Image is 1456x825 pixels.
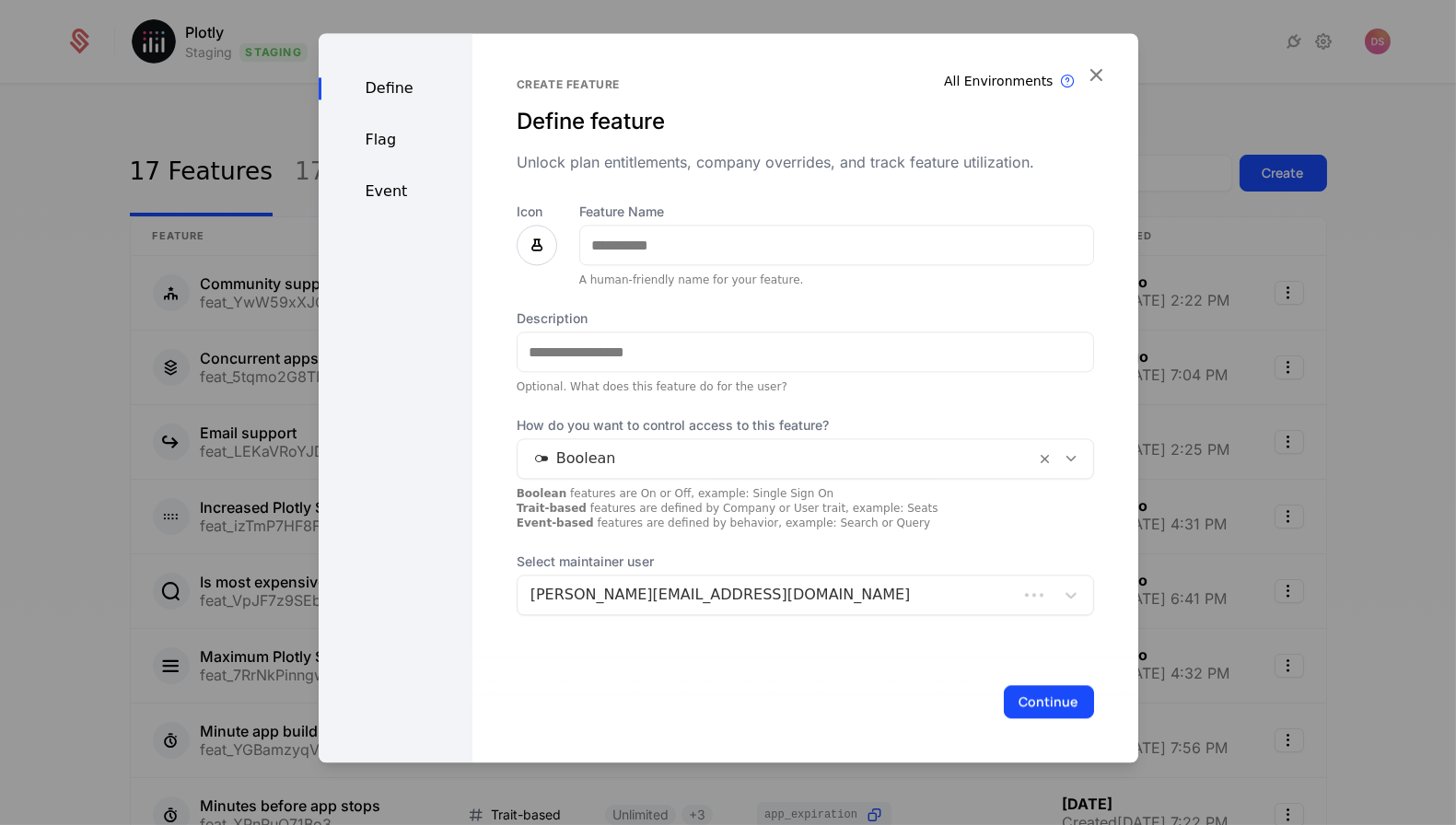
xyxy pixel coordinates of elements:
span: How do you want to control access to this feature? [517,416,1094,435]
label: Feature Name [579,203,1094,221]
div: features are On or Off, example: Single Sign On features are defined by Company or User trait, ex... [517,486,1094,530]
div: A human-friendly name for your feature. [579,273,1094,287]
strong: Boolean [517,487,567,500]
div: Create feature [517,77,1094,92]
div: Event [319,180,472,203]
div: All Environments [944,72,1054,90]
div: Define feature [517,107,1094,136]
strong: Trait-based [517,502,587,515]
strong: Event-based [517,517,594,529]
label: Description [517,309,1094,328]
label: Icon [517,203,557,221]
div: Flag [319,129,472,151]
button: Continue [1004,685,1094,718]
div: Unlock plan entitlements, company overrides, and track feature utilization. [517,151,1094,173]
div: Define [319,77,472,99]
span: Select maintainer user [517,552,1094,571]
div: Optional. What does this feature do for the user? [517,379,1094,394]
